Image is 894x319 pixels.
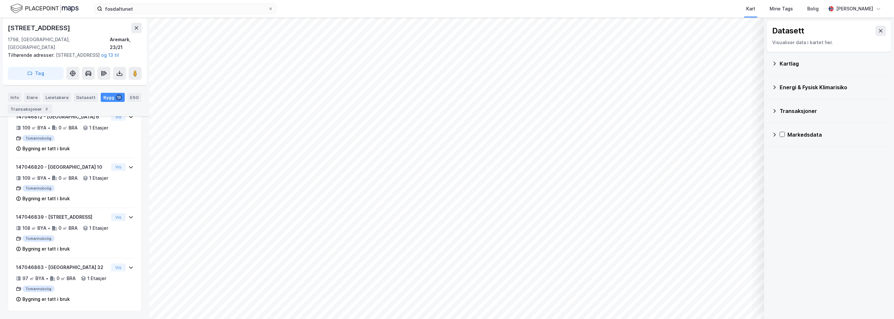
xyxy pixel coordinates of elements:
[116,94,122,101] div: 13
[111,163,126,171] button: Vis
[87,275,106,282] div: 1 Etasjer
[111,264,126,271] button: Vis
[22,295,70,303] div: Bygning er tatt i bruk
[772,26,804,36] div: Datasett
[89,174,108,182] div: 1 Etasjer
[8,93,21,102] div: Info
[110,36,142,51] div: Aremark, 23/21
[89,224,108,232] div: 1 Etasjer
[58,224,78,232] div: 0 ㎡ BRA
[58,174,78,182] div: 0 ㎡ BRA
[807,5,819,13] div: Bolig
[48,176,50,181] div: •
[746,5,755,13] div: Kart
[48,125,50,130] div: •
[43,93,71,102] div: Leietakere
[22,124,46,132] div: 109 ㎡ BYA
[10,3,79,14] img: logo.f888ab2527a4732fd821a326f86c7f29.svg
[127,93,141,102] div: ESG
[772,39,886,46] div: Visualiser data i kartet her.
[57,275,76,282] div: 0 ㎡ BRA
[8,104,52,114] div: Transaksjoner
[22,245,70,253] div: Bygning er tatt i bruk
[101,93,125,102] div: Bygg
[862,288,894,319] iframe: Chat Widget
[22,145,70,153] div: Bygning er tatt i bruk
[74,93,98,102] div: Datasett
[22,195,70,202] div: Bygning er tatt i bruk
[787,131,886,139] div: Markedsdata
[24,93,40,102] div: Eiere
[102,4,268,14] input: Søk på adresse, matrikkel, gårdeiere, leietakere eller personer
[22,275,45,282] div: 97 ㎡ BYA
[58,124,78,132] div: 0 ㎡ BRA
[862,288,894,319] div: Kontrollprogram for chat
[16,113,109,121] div: 147046812 - [GEOGRAPHIC_DATA] 6
[111,213,126,221] button: Vis
[22,174,46,182] div: 109 ㎡ BYA
[780,107,886,115] div: Transaksjoner
[89,124,108,132] div: 1 Etasjer
[16,163,109,171] div: 147046820 - [GEOGRAPHIC_DATA] 10
[8,52,56,58] span: Tilhørende adresser:
[16,213,109,221] div: 147046839 - [STREET_ADDRESS]
[780,83,886,91] div: Energi & Fysisk Klimarisiko
[16,264,109,271] div: 147046863 - [GEOGRAPHIC_DATA] 32
[8,23,71,33] div: [STREET_ADDRESS]
[8,51,136,59] div: [STREET_ADDRESS]
[836,5,873,13] div: [PERSON_NAME]
[46,276,48,281] div: •
[43,106,50,112] div: 3
[780,60,886,67] div: Kartlag
[770,5,793,13] div: Mine Tags
[111,113,126,121] button: Vis
[8,36,110,51] div: 1798, [GEOGRAPHIC_DATA], [GEOGRAPHIC_DATA]
[22,224,46,232] div: 108 ㎡ BYA
[48,226,50,231] div: •
[8,67,64,80] button: Tag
